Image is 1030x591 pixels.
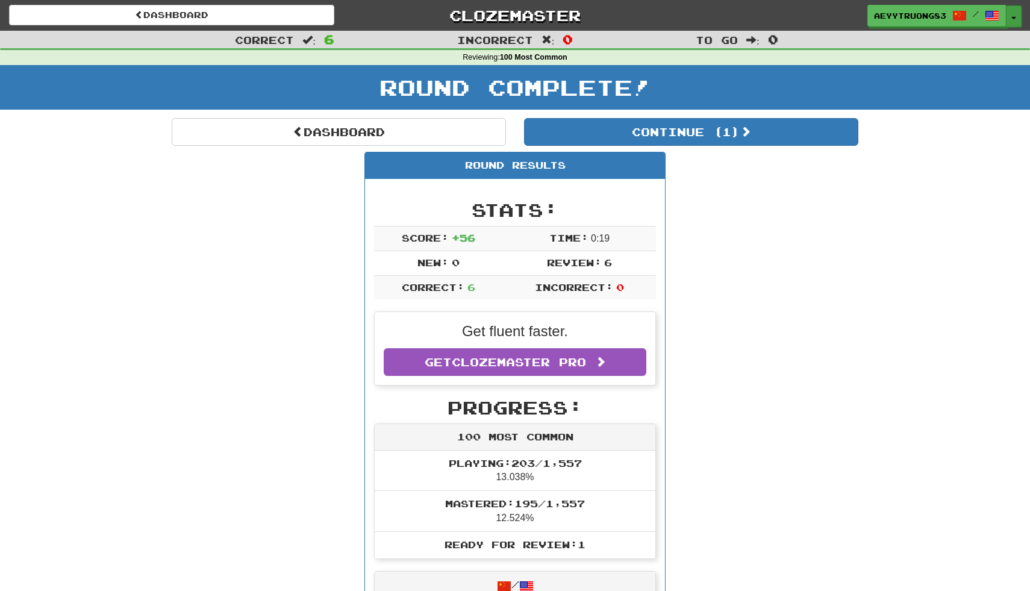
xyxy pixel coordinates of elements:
[696,34,738,46] span: To go
[374,398,656,417] h2: Progress:
[452,355,586,369] span: Clozemaster Pro
[874,10,946,21] span: AEYYTRUONG83
[302,35,316,45] span: :
[500,53,567,61] strong: 100 Most Common
[535,281,613,293] span: Incorrect:
[563,32,573,46] span: 0
[384,348,646,376] a: GetClozemaster Pro
[9,5,334,25] a: Dashboard
[452,257,460,268] span: 0
[365,152,665,179] div: Round Results
[467,281,475,293] span: 6
[172,118,506,146] a: Dashboard
[591,233,610,243] span: 0 : 19
[547,257,602,268] span: Review:
[374,200,656,220] h2: Stats:
[352,5,678,26] a: Clozemaster
[973,10,979,18] span: /
[452,232,475,243] span: + 56
[375,490,655,532] li: 12.524%
[524,118,858,146] button: Continue (1)
[549,232,588,243] span: Time:
[746,35,760,45] span: :
[402,232,449,243] span: Score:
[375,424,655,451] div: 100 Most Common
[768,32,778,46] span: 0
[457,34,533,46] span: Incorrect
[402,281,464,293] span: Correct:
[417,257,449,268] span: New:
[235,34,294,46] span: Correct
[384,321,646,342] p: Get fluent faster.
[616,281,624,293] span: 0
[542,35,555,45] span: :
[604,257,612,268] span: 6
[445,498,585,509] span: Mastered: 195 / 1,557
[324,32,334,46] span: 6
[449,457,582,469] span: Playing: 203 / 1,557
[375,451,655,492] li: 13.038%
[4,75,1026,99] h1: Round Complete!
[445,539,585,550] span: Ready for Review: 1
[867,5,1006,27] a: AEYYTRUONG83 /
